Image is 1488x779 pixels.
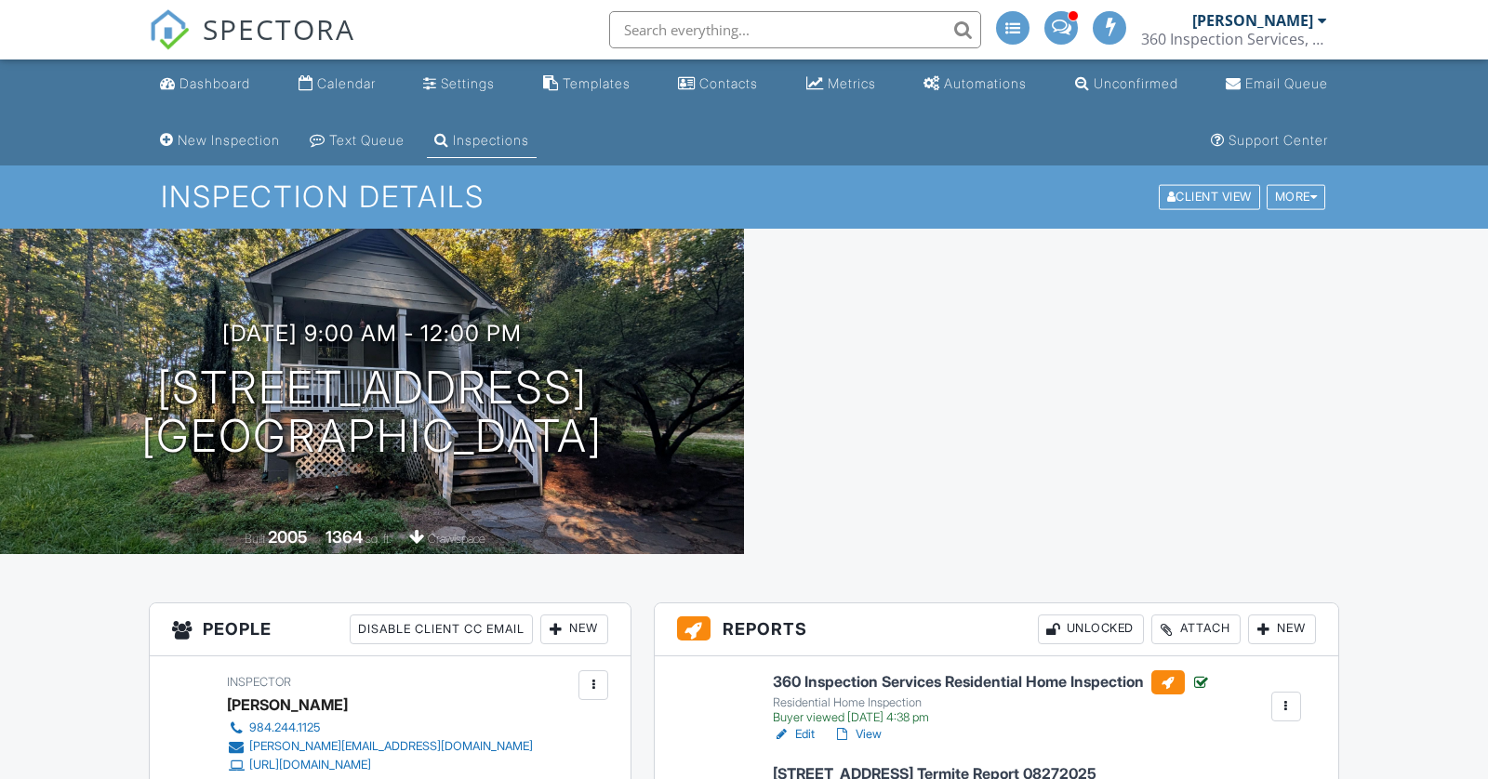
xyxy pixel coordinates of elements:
[245,532,265,546] span: Built
[655,603,1338,656] h3: Reports
[227,756,533,774] a: [URL][DOMAIN_NAME]
[141,363,603,462] h1: [STREET_ADDRESS] [GEOGRAPHIC_DATA]
[453,132,529,148] div: Inspections
[441,75,495,91] div: Settings
[153,67,258,101] a: Dashboard
[1159,185,1260,210] div: Client View
[150,603,631,656] h3: People
[1192,11,1313,30] div: [PERSON_NAME]
[1151,614,1241,644] div: Attach
[773,695,1211,710] div: Residential Home Inspection
[1248,614,1316,644] div: New
[227,719,533,737] a: 984.244.1125
[302,124,412,158] a: Text Queue
[773,725,815,744] a: Edit
[416,67,502,101] a: Settings
[249,720,320,735] div: 984.244.1125
[540,614,608,644] div: New
[828,75,876,91] div: Metrics
[227,737,533,756] a: [PERSON_NAME][EMAIL_ADDRESS][DOMAIN_NAME]
[317,75,376,91] div: Calendar
[350,614,533,644] div: Disable Client CC Email
[916,67,1034,101] a: Automations (Advanced)
[944,75,1027,91] div: Automations
[1141,30,1327,48] div: 360 Inspection Services, LLC
[329,132,405,148] div: Text Queue
[365,532,392,546] span: sq. ft.
[227,675,291,689] span: Inspector
[178,132,280,148] div: New Inspection
[671,67,765,101] a: Contacts
[291,67,383,101] a: Calendar
[773,710,1211,725] div: Buyer viewed [DATE] 4:38 pm
[428,532,485,546] span: crawlspace
[833,725,882,744] a: View
[609,11,981,48] input: Search everything...
[249,758,371,772] div: [URL][DOMAIN_NAME]
[222,321,522,346] h3: [DATE] 9:00 am - 12:00 pm
[227,691,348,719] div: [PERSON_NAME]
[1267,185,1326,210] div: More
[773,670,1211,726] a: 360 Inspection Services Residential Home Inspection Residential Home Inspection Buyer viewed [DAT...
[1157,189,1265,203] a: Client View
[325,527,363,547] div: 1364
[161,180,1327,213] h1: Inspection Details
[203,9,355,48] span: SPECTORA
[1229,132,1328,148] div: Support Center
[799,67,883,101] a: Metrics
[149,9,190,50] img: The Best Home Inspection Software - Spectora
[563,75,631,91] div: Templates
[1094,75,1178,91] div: Unconfirmed
[1245,75,1328,91] div: Email Queue
[1218,67,1335,101] a: Email Queue
[427,124,537,158] a: Inspections
[268,527,308,547] div: 2005
[1068,67,1186,101] a: Unconfirmed
[179,75,250,91] div: Dashboard
[699,75,758,91] div: Contacts
[1038,614,1144,644] div: Unlocked
[149,25,355,64] a: SPECTORA
[773,670,1211,694] h6: 360 Inspection Services Residential Home Inspection
[1203,124,1335,158] a: Support Center
[249,739,533,754] div: [PERSON_NAME][EMAIL_ADDRESS][DOMAIN_NAME]
[153,124,287,158] a: New Inspection
[536,67,638,101] a: Templates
